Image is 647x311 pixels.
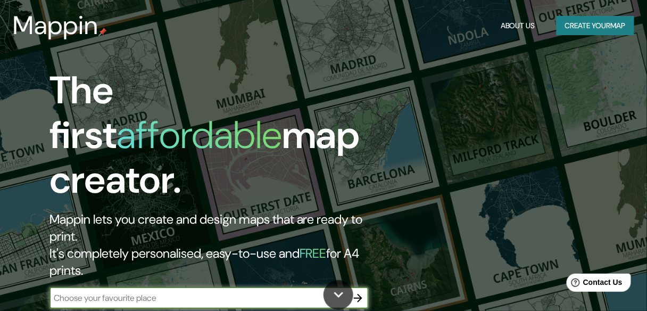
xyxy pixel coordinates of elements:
[13,11,98,40] h3: Mappin
[98,28,107,36] img: mappin-pin
[49,68,373,211] h1: The first map creator.
[552,269,635,299] iframe: Help widget launcher
[496,16,540,36] button: About Us
[117,110,282,160] h1: affordable
[49,292,347,304] input: Choose your favourite place
[557,16,634,36] button: Create yourmap
[300,245,327,261] h5: FREE
[49,211,373,279] h2: Mappin lets you create and design maps that are ready to print. It's completely personalised, eas...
